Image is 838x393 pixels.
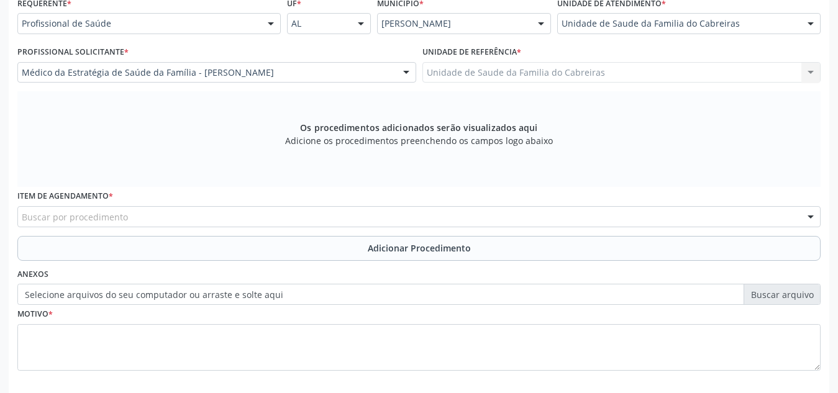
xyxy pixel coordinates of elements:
span: [PERSON_NAME] [381,17,526,30]
span: Médico da Estratégia de Saúde da Família - [PERSON_NAME] [22,66,391,79]
span: AL [291,17,345,30]
span: Buscar por procedimento [22,210,128,224]
span: Adicionar Procedimento [368,242,471,255]
label: Profissional Solicitante [17,43,129,62]
label: Anexos [17,265,48,284]
span: Os procedimentos adicionados serão visualizados aqui [300,121,537,134]
label: Unidade de referência [422,43,521,62]
span: Profissional de Saúde [22,17,255,30]
span: Adicione os procedimentos preenchendo os campos logo abaixo [285,134,553,147]
span: Unidade de Saude da Familia do Cabreiras [562,17,795,30]
label: Item de agendamento [17,187,113,206]
button: Adicionar Procedimento [17,236,821,261]
label: Motivo [17,305,53,324]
